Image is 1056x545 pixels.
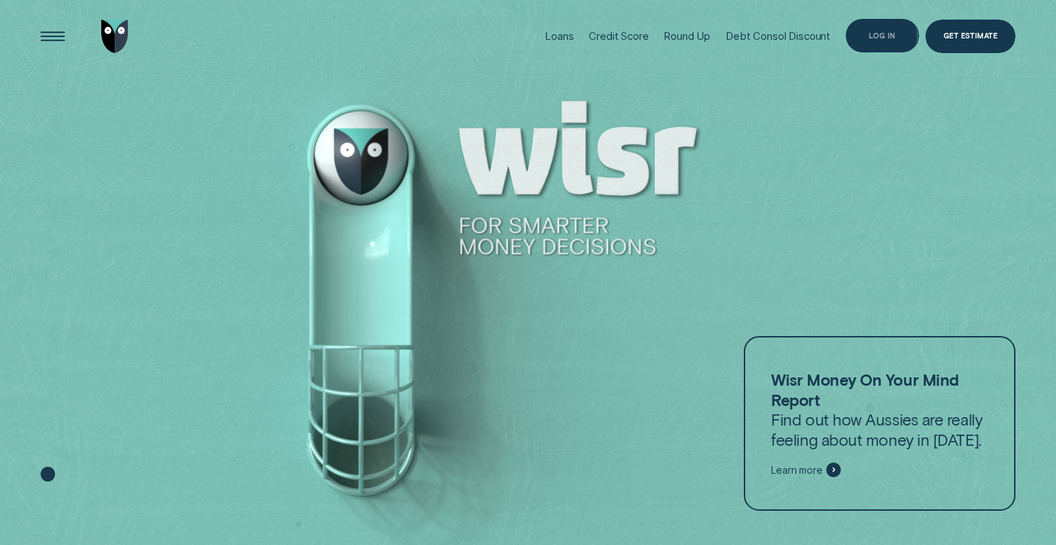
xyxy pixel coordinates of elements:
img: Wisr [101,20,129,52]
div: Round Up [663,30,710,43]
a: Wisr Money On Your Mind ReportFind out how Aussies are really feeling about money in [DATE].Learn... [744,336,1015,511]
div: Log in [869,33,896,39]
strong: Wisr Money On Your Mind Report [771,370,959,409]
div: Debt Consol Discount [726,30,830,43]
button: Open Menu [36,20,69,52]
p: Find out how Aussies are really feeling about money in [DATE]. [771,370,988,449]
div: Loans [545,30,573,43]
button: Log in [846,19,919,52]
span: Learn more [771,464,823,477]
a: Get Estimate [925,20,1016,52]
div: Credit Score [589,30,648,43]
